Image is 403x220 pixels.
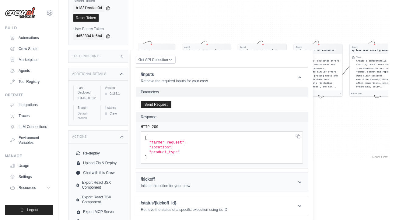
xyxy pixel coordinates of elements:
span: Get API Collection [138,57,168,62]
div: Agricultural Web Sourcing Specialist [184,49,230,52]
div: AgentAgricultural Web Sourcing Spec...TaskSearch the internet for agricultural suppliers and pric... [182,44,231,100]
label: User Bearer Token [73,27,123,31]
g: Edge from db84631105875ea777fca0a15a2efbf9 to 4e9c11a8f4c88d0955839dc8c6403cfb [151,41,207,98]
h3: Test Endpoints [72,55,101,58]
img: Logo [5,7,35,19]
h3: Actions [72,135,87,139]
span: Resources [19,185,36,190]
iframe: Chat Widget [373,191,403,220]
div: AgentAgricultural Sourcing ReporterTaskCreate a comprehensive sourcing report with the top 3 reco... [349,44,398,96]
span: Pending [353,92,361,95]
div: Supplier Outreach Coordinator [240,49,280,52]
span: , [184,140,186,145]
a: Settings [7,172,53,182]
g: Edge from bf79c0f1b74041cdc35a4e474ef4a522 to dd1fd266491078dcf02cf30b8732753e [319,41,374,98]
pre: HTTP 200 [141,125,303,130]
div: Build [5,26,53,30]
a: Traces [7,111,53,121]
a: Chat with this Crew [73,168,123,178]
span: Default branch [78,112,87,120]
code: dd538041c6b4 [73,33,104,40]
a: Agents [7,66,53,76]
span: Analyze all collected offers from both web sources and supplier outreach. Deduplicate similar off... [300,59,339,88]
div: Task [356,56,361,59]
div: Agent [184,46,230,49]
a: Automations [7,33,53,43]
div: Create a comprehensive sourcing report with the top 3 recommended offers for the farmer. Format t... [356,59,396,89]
div: AgentAgricultural RFQ ParserParse the incoming farmer request "farmer Request" and extract struct... [126,44,175,96]
g: Edge from 39e38e8c768c3e062110334df16f9b75 to bf79c0f1b74041cdc35a4e474ef4a522 [263,41,319,98]
div: Crew [105,111,123,116]
label: Instance [105,105,123,110]
p: Retrieve the status of a specific execution using its ID [141,207,227,212]
div: Manage [5,154,53,158]
div: Agent [240,46,280,49]
div: AgentAgricultural Offer EvaluatorTaskAnalyze all collected offers from both web sources and suppl... [293,44,342,96]
span: [ [145,136,147,140]
div: Agricultural Sourcing Reporter [352,49,393,52]
h1: /status/{kickoff_id} [141,200,227,206]
div: Agent [128,46,160,49]
div: - [340,92,341,95]
div: Analyze all collected offers from both web sources and supplier outreach. Deduplicate similar off... [300,59,340,89]
a: Reset Token [73,14,99,22]
a: LLM Connections [7,122,53,132]
button: Get API Collection [136,56,176,64]
label: Branch [78,105,96,110]
div: Agricultural Offer Evaluator [296,49,334,52]
span: , [171,145,173,150]
a: Export React TSX Component [73,192,123,207]
g: Edge from 4e9c11a8f4c88d0955839dc8c6403cfb to 39e38e8c768c3e062110334df16f9b75 [207,41,263,98]
span: Logout [27,208,38,212]
button: Re-deploy [73,148,123,158]
div: Agent [296,46,334,49]
code: b183fecdac0d [73,5,104,12]
div: AgentSupplier Outreach CoordinatorTaskIdentify and compile contact information for pre-registered... [238,44,287,96]
a: Marketplace [7,55,53,65]
span: "product_type" [149,150,180,154]
p: Initiate execution for your crew [141,183,191,188]
a: Integrations [7,100,53,110]
a: Crew Studio [7,44,53,54]
a: Export React JSX Component [73,178,123,192]
h1: /inputs [141,71,208,77]
h2: Response [141,115,157,119]
label: Last Deployed [78,86,96,95]
a: React Flow attribution [372,155,387,159]
a: Usage [7,161,53,171]
div: 0.165.1 [105,91,123,96]
div: Operate [5,93,53,98]
div: Agent [352,46,393,49]
a: Export MCP Server [73,207,123,217]
span: "location" [149,145,171,150]
a: Tool Registry [7,77,53,87]
label: Version [105,86,123,90]
span: ] [145,155,147,159]
span: Create a comprehensive sourcing report with the top 3 recommended offers for the farmer. Format t... [356,59,394,88]
p: Retrieve the required inputs for your crew [141,79,208,83]
button: Logout [5,205,53,215]
button: Send Request [141,101,171,108]
h3: Additional Details [72,72,106,76]
button: Upload Zip & Deploy [73,158,123,168]
g: Edge from inputsNode to db84631105875ea777fca0a15a2efbf9 [103,41,151,66]
a: Environment Variables [7,133,53,147]
h2: Parameters [141,90,303,94]
time: August 24, 2025 at 00:12 CAT [78,97,96,100]
h1: /kickoff [141,176,191,182]
span: "farmer_request" [149,140,184,145]
button: Resources [7,183,53,193]
div: Agricultural RFQ Parser [128,49,160,52]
